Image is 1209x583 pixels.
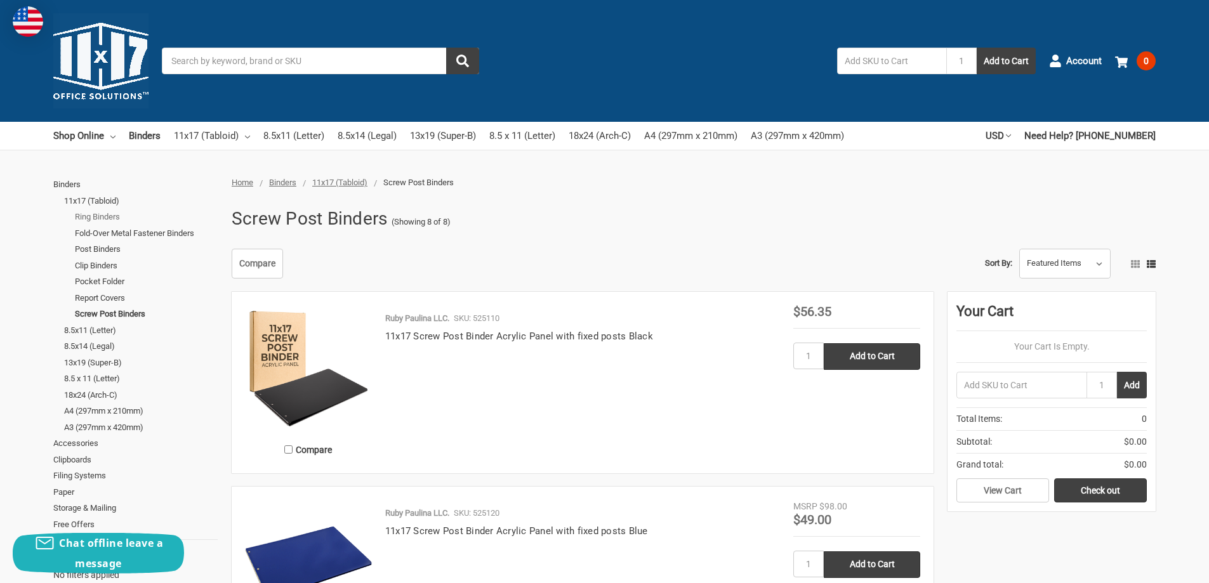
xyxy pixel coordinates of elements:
[751,122,844,150] a: A3 (297mm x 420mm)
[385,331,653,342] a: 11x17 Screw Post Binder Acrylic Panel with fixed posts Black
[1054,478,1147,502] a: Check out
[312,178,367,187] a: 11x17 (Tabloid)
[1049,44,1102,77] a: Account
[53,122,116,150] a: Shop Online
[454,507,499,520] p: SKU: 525120
[232,178,253,187] a: Home
[977,48,1036,74] button: Add to Cart
[245,305,372,432] img: 11x17 Screw Post Binder Acrylic Panel with fixed posts Black
[793,304,831,319] span: $56.35
[13,6,43,37] img: duty and tax information for United States
[75,290,218,306] a: Report Covers
[53,484,218,501] a: Paper
[454,312,499,325] p: SKU: 525110
[410,122,476,150] a: 13x19 (Super-B)
[53,13,149,108] img: 11x17.com
[129,122,161,150] a: Binders
[64,370,218,387] a: 8.5 x 11 (Letter)
[174,122,250,150] a: 11x17 (Tabloid)
[64,322,218,339] a: 8.5x11 (Letter)
[956,301,1147,331] div: Your Cart
[489,122,555,150] a: 8.5 x 11 (Letter)
[824,343,920,370] input: Add to Cart
[385,312,449,325] p: Ruby Paulina LLC.
[956,372,1087,398] input: Add SKU to Cart
[232,202,388,235] h1: Screw Post Binders
[64,419,218,436] a: A3 (297mm x 420mm)
[75,209,218,225] a: Ring Binders
[392,216,451,228] span: (Showing 8 of 8)
[59,536,163,570] span: Chat offline leave a message
[956,458,1003,471] span: Grand total:
[383,178,454,187] span: Screw Post Binders
[232,249,283,279] a: Compare
[793,512,831,527] span: $49.00
[53,468,218,484] a: Filing Systems
[1124,458,1147,471] span: $0.00
[644,122,737,150] a: A4 (297mm x 210mm)
[64,338,218,355] a: 8.5x14 (Legal)
[956,412,1002,426] span: Total Items:
[162,48,479,74] input: Search by keyword, brand or SKU
[284,445,293,454] input: Compare
[75,241,218,258] a: Post Binders
[986,122,1011,150] a: USD
[985,254,1012,273] label: Sort By:
[64,387,218,403] a: 18x24 (Arch-C)
[824,551,920,578] input: Add to Cart
[263,122,324,150] a: 8.5x11 (Letter)
[338,122,397,150] a: 8.5x14 (Legal)
[956,340,1147,353] p: Your Cart Is Empty.
[1066,54,1102,69] span: Account
[837,48,946,74] input: Add SKU to Cart
[569,122,631,150] a: 18x24 (Arch-C)
[793,500,817,513] div: MSRP
[53,516,218,533] a: Free Offers
[956,478,1049,502] a: View Cart
[13,533,184,573] button: Chat offline leave a message
[53,452,218,468] a: Clipboards
[53,435,218,452] a: Accessories
[53,176,218,193] a: Binders
[64,403,218,419] a: A4 (297mm x 210mm)
[1117,372,1147,398] button: Add
[385,507,449,520] p: Ruby Paulina LLC.
[385,525,648,537] a: 11x17 Screw Post Binder Acrylic Panel with fixed posts Blue
[269,178,296,187] a: Binders
[1124,435,1147,449] span: $0.00
[1142,412,1147,426] span: 0
[64,193,218,209] a: 11x17 (Tabloid)
[53,500,218,516] a: Storage & Mailing
[75,225,218,242] a: Fold-Over Metal Fastener Binders
[1137,51,1156,70] span: 0
[75,273,218,290] a: Pocket Folder
[75,258,218,274] a: Clip Binders
[64,355,218,371] a: 13x19 (Super-B)
[75,306,218,322] a: Screw Post Binders
[956,435,992,449] span: Subtotal:
[1024,122,1156,150] a: Need Help? [PHONE_NUMBER]
[245,439,372,460] label: Compare
[819,501,847,511] span: $98.00
[1115,44,1156,77] a: 0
